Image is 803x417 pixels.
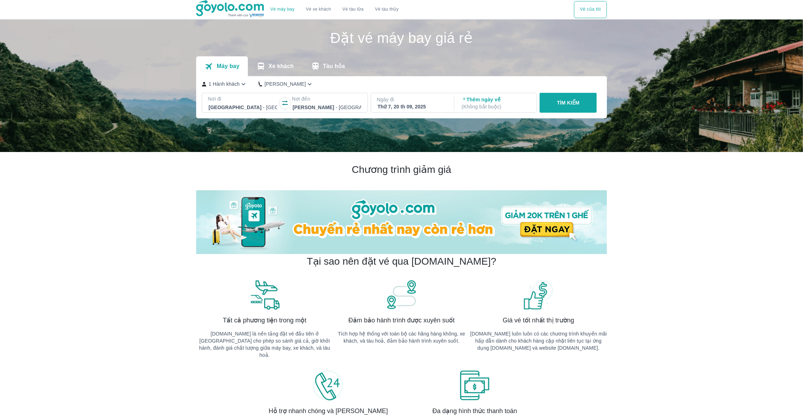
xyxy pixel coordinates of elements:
h2: Tại sao nên đặt vé qua [DOMAIN_NAME]? [307,255,496,268]
img: banner [386,279,417,310]
span: Tất cả phương tiện trong một [223,316,306,325]
span: Hỗ trợ nhanh chóng và [PERSON_NAME] [269,407,388,415]
button: TÌM KIẾM [540,93,597,113]
p: Thêm ngày về [462,96,530,110]
span: Đa dạng hình thức thanh toán [432,407,517,415]
a: Vé tàu lửa [337,1,369,18]
h1: Đặt vé máy bay giá rẻ [196,31,607,45]
a: Vé máy bay [270,7,295,12]
div: choose transportation mode [574,1,607,18]
img: banner [523,279,554,310]
div: transportation tabs [196,56,353,76]
p: [PERSON_NAME] [264,80,306,88]
p: Máy bay [217,63,239,70]
p: ( Không bắt buộc ) [462,103,530,110]
img: banner [249,279,280,310]
p: 1 Hành khách [209,80,240,88]
button: Vé tàu thủy [369,1,404,18]
p: Nơi đến [292,95,362,102]
div: Thứ 7, 20 th 09, 2025 [377,103,446,110]
button: Vé của tôi [574,1,607,18]
h2: Chương trình giảm giá [196,163,607,176]
div: choose transportation mode [265,1,404,18]
button: [PERSON_NAME] [258,80,313,88]
p: [DOMAIN_NAME] là nền tảng đặt vé đầu tiên ở [GEOGRAPHIC_DATA] cho phép so sánh giá cả, giờ khởi h... [196,330,333,359]
a: Vé xe khách [306,7,331,12]
p: Nơi đi [208,95,278,102]
img: banner [312,370,344,401]
button: 1 Hành khách [202,80,247,88]
span: Giá vé tốt nhất thị trường [503,316,574,325]
img: banner [459,370,491,401]
img: banner-home [196,190,607,254]
p: Tàu hỏa [323,63,345,70]
p: [DOMAIN_NAME] luôn luôn có các chương trình khuyến mãi hấp dẫn dành cho khách hàng cập nhật liên ... [470,330,607,351]
p: TÌM KIẾM [557,99,580,106]
span: Đảm bảo hành trình được xuyên suốt [348,316,455,325]
p: Tích hợp hệ thống với toàn bộ các hãng hàng không, xe khách, và tàu hoả, đảm bảo hành trình xuyên... [333,330,470,344]
p: Xe khách [268,63,294,70]
p: Ngày đi [377,96,447,103]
